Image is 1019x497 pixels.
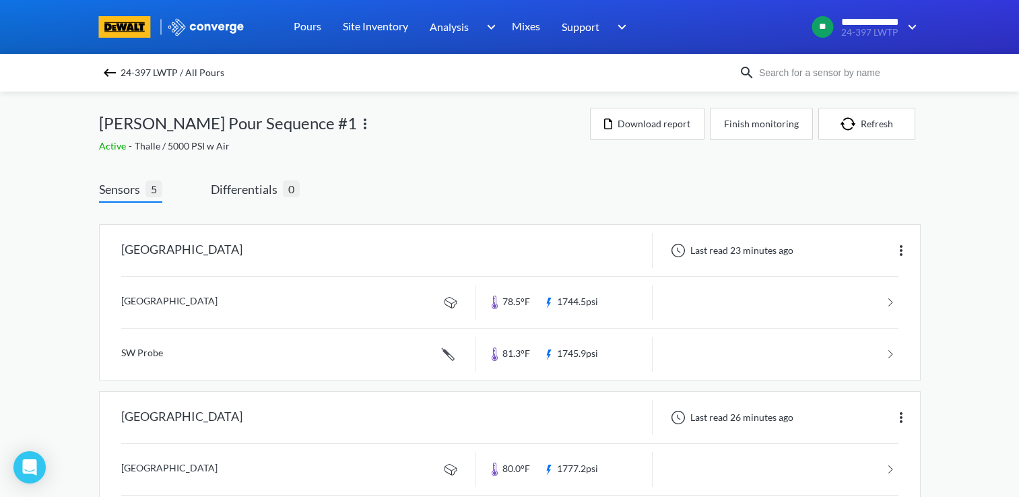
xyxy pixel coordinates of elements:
span: Sensors [99,180,145,199]
img: downArrow.svg [478,19,500,35]
button: Refresh [818,108,915,140]
span: Active [99,140,129,152]
span: 0 [283,180,300,197]
div: [GEOGRAPHIC_DATA] [121,233,242,268]
span: Differentials [211,180,283,199]
span: [PERSON_NAME] Pour Sequence #1 [99,110,357,136]
img: icon-search.svg [739,65,755,81]
div: [GEOGRAPHIC_DATA] [121,400,242,435]
img: downArrow.svg [609,19,630,35]
a: branding logo [99,16,167,38]
img: more.svg [893,242,909,259]
img: backspace.svg [102,65,118,81]
img: more.svg [893,409,909,426]
img: downArrow.svg [899,19,921,35]
span: 5 [145,180,162,197]
img: icon-refresh.svg [841,117,861,131]
img: logo_ewhite.svg [167,18,245,36]
button: Download report [590,108,704,140]
div: Last read 26 minutes ago [663,409,797,426]
div: Thalle / 5000 PSI w Air [99,139,590,154]
img: more.svg [357,116,373,132]
span: Analysis [430,18,469,35]
img: branding logo [99,16,151,38]
button: Finish monitoring [710,108,813,140]
div: Last read 23 minutes ago [663,242,797,259]
span: Support [562,18,599,35]
span: 24-397 LWTP / All Pours [121,63,224,82]
span: 24-397 LWTP [841,28,899,38]
img: icon-file.svg [604,119,612,129]
span: - [129,140,135,152]
input: Search for a sensor by name [755,65,918,80]
div: Open Intercom Messenger [13,451,46,484]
